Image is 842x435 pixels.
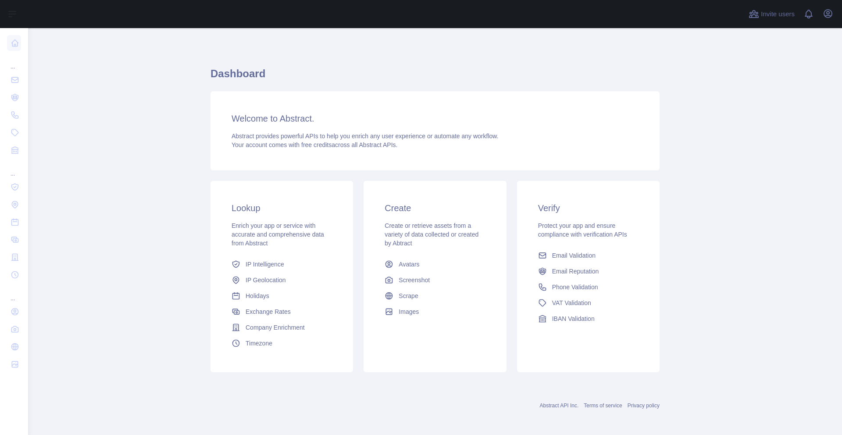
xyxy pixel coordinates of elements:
span: Holidays [246,291,269,300]
span: Email Reputation [552,267,599,276]
a: Email Reputation [535,263,642,279]
div: ... [7,284,21,302]
span: Exchange Rates [246,307,291,316]
span: IP Geolocation [246,276,286,284]
span: Abstract provides powerful APIs to help you enrich any user experience or automate any workflow. [232,133,499,140]
a: Privacy policy [628,403,660,409]
span: Timezone [246,339,272,348]
a: IP Intelligence [228,256,335,272]
a: IP Geolocation [228,272,335,288]
a: Company Enrichment [228,320,335,335]
span: Invite users [761,9,795,19]
a: Abstract API Inc. [540,403,579,409]
h3: Create [385,202,485,214]
a: Screenshot [381,272,489,288]
span: Create or retrieve assets from a variety of data collected or created by Abtract [385,222,478,247]
button: Invite users [747,7,796,21]
a: Avatars [381,256,489,272]
h3: Welcome to Abstract. [232,112,639,125]
a: Email Validation [535,248,642,263]
a: Scrape [381,288,489,304]
a: Terms of service [584,403,622,409]
a: IBAN Validation [535,311,642,327]
span: Email Validation [552,251,596,260]
span: Images [399,307,419,316]
span: free credits [301,141,332,148]
span: VAT Validation [552,298,591,307]
span: Avatars [399,260,419,269]
span: IBAN Validation [552,314,595,323]
span: IP Intelligence [246,260,284,269]
span: Your account comes with across all Abstract APIs. [232,141,397,148]
div: ... [7,53,21,70]
div: ... [7,160,21,177]
a: Phone Validation [535,279,642,295]
h3: Verify [538,202,639,214]
span: Protect your app and ensure compliance with verification APIs [538,222,627,238]
a: Timezone [228,335,335,351]
a: Images [381,304,489,320]
span: Enrich your app or service with accurate and comprehensive data from Abstract [232,222,324,247]
span: Scrape [399,291,418,300]
a: VAT Validation [535,295,642,311]
span: Screenshot [399,276,430,284]
h3: Lookup [232,202,332,214]
span: Phone Validation [552,283,598,291]
span: Company Enrichment [246,323,305,332]
h1: Dashboard [210,67,660,88]
a: Holidays [228,288,335,304]
a: Exchange Rates [228,304,335,320]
